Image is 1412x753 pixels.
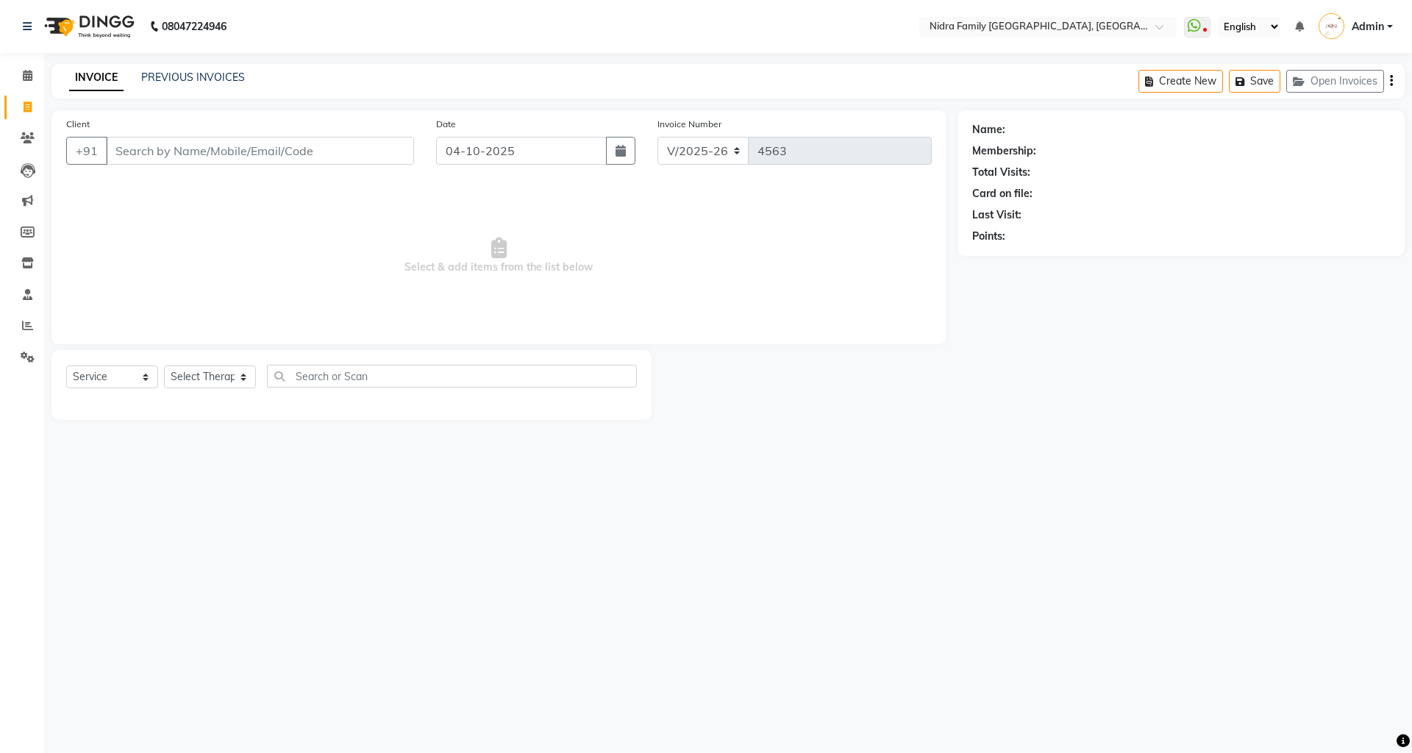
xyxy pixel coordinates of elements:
[657,118,721,131] label: Invoice Number
[436,118,456,131] label: Date
[66,182,932,329] span: Select & add items from the list below
[1138,70,1223,93] button: Create New
[972,143,1036,159] div: Membership:
[69,65,124,91] a: INVOICE
[66,137,107,165] button: +91
[972,186,1033,201] div: Card on file:
[1319,13,1344,39] img: Admin
[141,71,245,84] a: PREVIOUS INVOICES
[972,207,1021,223] div: Last Visit:
[267,365,637,388] input: Search or Scan
[972,165,1030,180] div: Total Visits:
[1352,19,1384,35] span: Admin
[972,122,1005,138] div: Name:
[162,6,227,47] b: 08047224946
[38,6,138,47] img: logo
[1286,70,1384,93] button: Open Invoices
[66,118,90,131] label: Client
[106,137,414,165] input: Search by Name/Mobile/Email/Code
[1229,70,1280,93] button: Save
[972,229,1005,244] div: Points:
